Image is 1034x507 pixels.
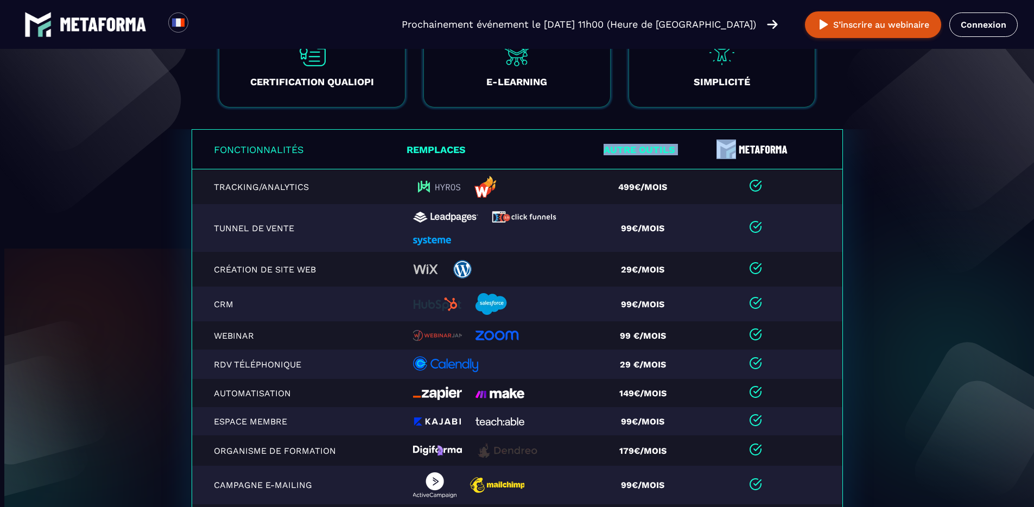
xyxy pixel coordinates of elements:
td: 99 €/mois [600,321,693,350]
img: logo [716,140,736,159]
p: Fonctionnalités [214,144,407,155]
th: Remplaces [407,130,600,169]
td: 149€/mois [600,379,693,407]
td: 29 €/mois [600,350,693,379]
img: logo [739,145,788,154]
img: logo-web [475,417,524,426]
td: 99€/mois [600,466,693,504]
img: logo-web [475,442,541,459]
h3: E-LEARNING [441,74,593,90]
img: checked [749,328,762,341]
img: logo-web [475,330,519,341]
img: logo [60,17,147,31]
p: Campagne e-mailing [214,480,336,490]
p: Webinar [214,331,336,341]
img: play [817,18,830,31]
img: logo-web [470,477,524,493]
img: fr [172,16,185,29]
img: checked [749,385,762,398]
div: Search for option [188,12,215,36]
p: Prochainement événement le [DATE] 11h00 (Heure de [GEOGRAPHIC_DATA]) [402,17,756,32]
p: Création de site web [214,264,336,275]
img: logo-web [413,445,462,457]
img: checked [749,262,762,275]
p: Tracking/Analytics [214,182,336,192]
td: 179€/mois [600,435,693,466]
p: Espace Membre [214,416,336,427]
p: Organisme de formation [214,446,336,456]
img: checked [749,296,762,309]
img: checked [749,414,762,427]
img: logo [24,11,52,38]
img: logo-web [413,212,478,223]
img: checked [749,179,762,192]
p: CRM [214,299,336,309]
img: logo-web [413,472,456,498]
td: 99€/mois [600,287,693,321]
img: logo-web [492,211,557,223]
img: checked [749,478,762,491]
img: adv4 [299,39,326,66]
img: logo-web [474,176,496,198]
input: Search for option [198,18,206,31]
td: 99€/mois [600,204,693,252]
img: logo-web [413,330,462,341]
td: 499€/mois [600,169,693,205]
img: logo-web [452,258,473,280]
img: logo-web [413,297,462,311]
img: checked [749,443,762,456]
p: RDV téléphonique [214,359,336,370]
img: logo-web [413,417,462,426]
button: S’inscrire au webinaire [805,11,941,38]
img: logo-web [413,264,438,274]
img: adv6 [708,39,735,66]
h3: CERTIFICATION QUALIOPI [237,74,388,90]
img: logo-web [413,386,462,400]
img: checked [749,220,762,233]
h3: SIMPLICITÉ [646,74,798,90]
img: arrow-right [767,18,778,30]
img: logo-web [413,176,461,198]
td: 99€/mois [600,407,693,435]
td: 29€/mois [600,252,693,287]
p: Automatisation [214,388,336,398]
a: Connexion [949,12,1018,37]
img: logo-web [475,388,524,398]
p: Tunnel de vente [214,223,336,233]
img: logo-web [413,356,478,372]
img: logo-web [413,237,451,245]
img: checked [749,357,762,370]
img: logo-web [475,293,508,315]
th: Autre outils [600,130,693,169]
img: adv5 [503,39,530,66]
